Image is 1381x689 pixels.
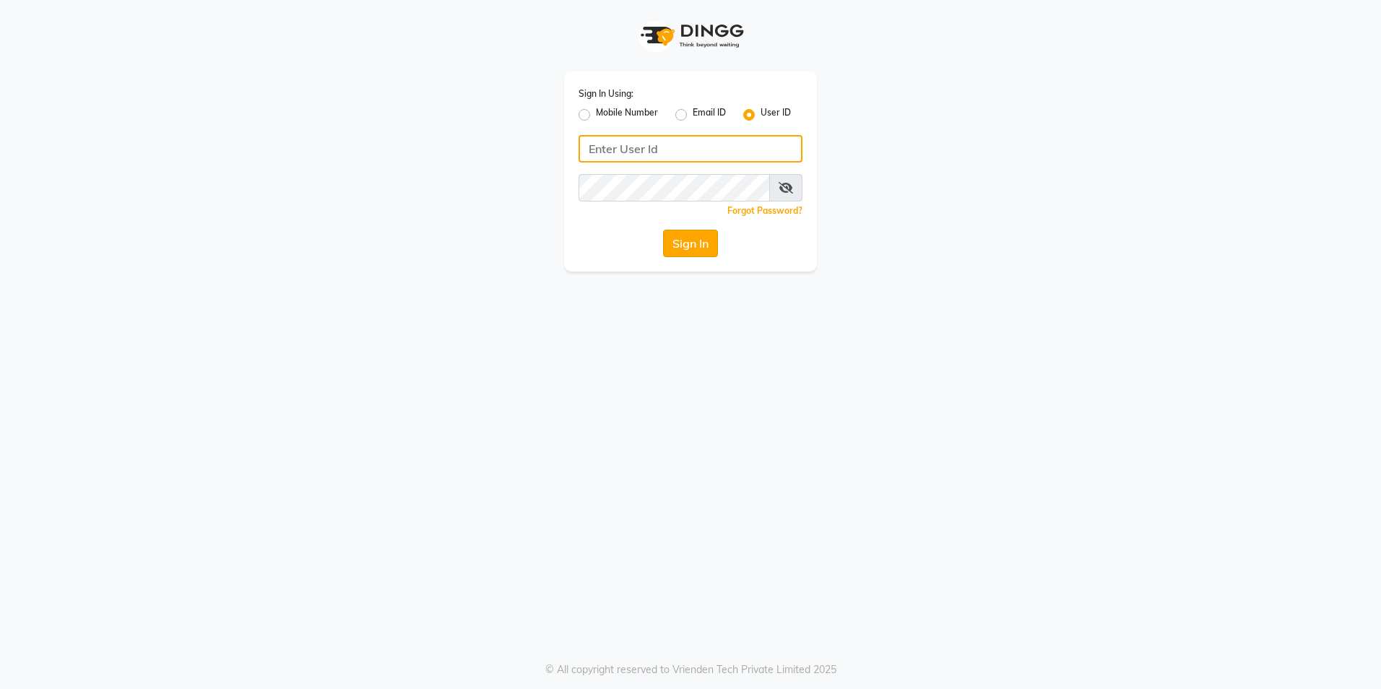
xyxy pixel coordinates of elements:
input: Username [579,135,802,162]
button: Sign In [663,230,718,257]
img: logo1.svg [633,14,748,57]
label: User ID [761,106,791,123]
label: Email ID [693,106,726,123]
a: Forgot Password? [727,205,802,216]
label: Sign In Using: [579,87,633,100]
label: Mobile Number [596,106,658,123]
input: Username [579,174,770,201]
